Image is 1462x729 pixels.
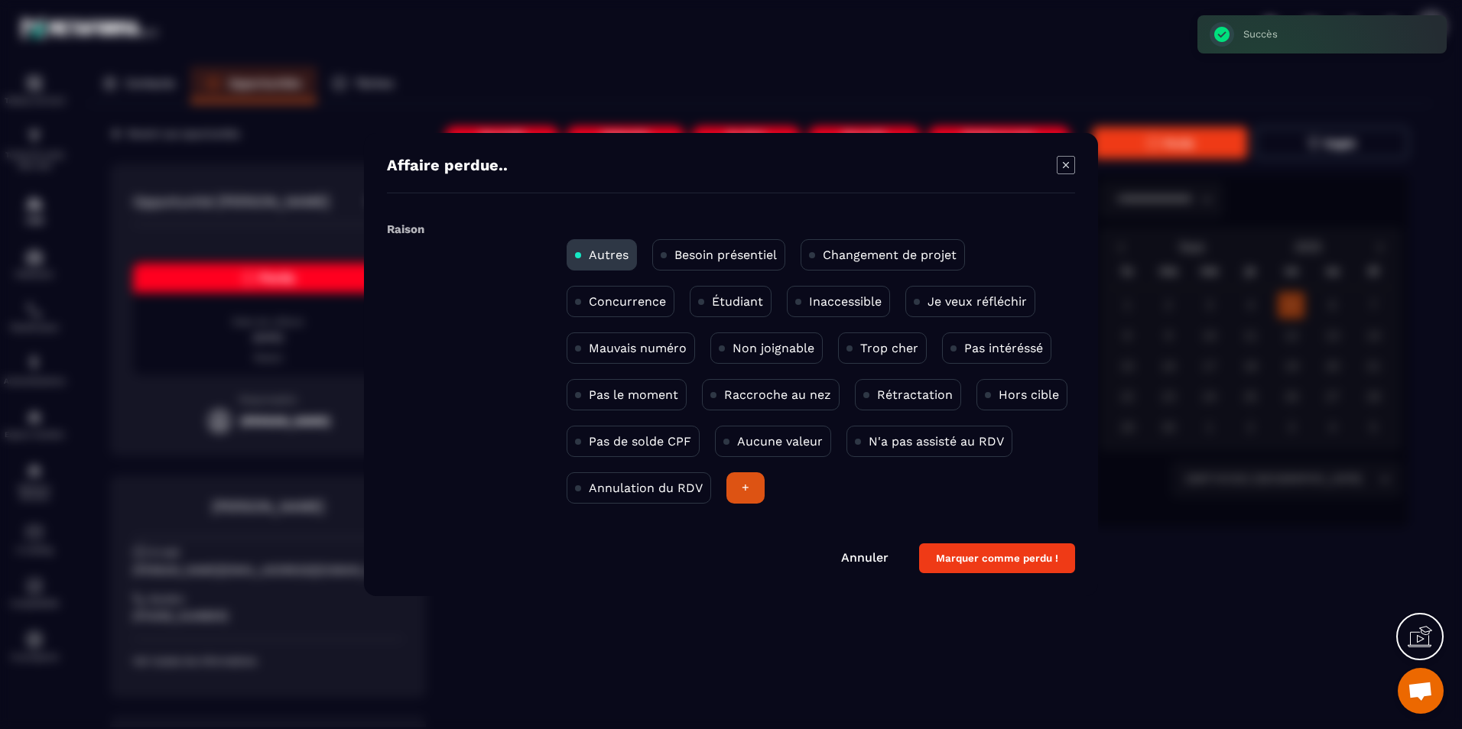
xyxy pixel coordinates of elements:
p: Inaccessible [809,294,882,309]
p: Autres [589,248,629,262]
a: Ouvrir le chat [1398,668,1444,714]
label: Raison [387,222,424,236]
p: Trop cher [860,341,918,355]
p: Étudiant [712,294,763,309]
p: Pas intéréssé [964,341,1043,355]
p: Pas le moment [589,387,678,402]
div: + [726,472,765,504]
p: Je veux réfléchir [928,294,1027,309]
p: Non joignable [733,341,814,355]
p: Pas de solde CPF [589,434,691,449]
p: Mauvais numéro [589,341,687,355]
p: Changement de projet [823,248,957,262]
p: Raccroche au nez [724,387,831,402]
p: Rétractation [877,387,953,402]
h4: Affaire perdue.. [387,156,508,177]
p: Hors cible [999,387,1059,402]
p: Aucune valeur [737,434,823,449]
p: Concurrence [589,294,666,309]
p: N'a pas assisté au RDV [869,434,1004,449]
p: Annulation du RDV [589,481,703,495]
a: Annuler [841,550,889,565]
button: Marquer comme perdu ! [919,543,1075,573]
p: Besoin présentiel [674,248,777,262]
